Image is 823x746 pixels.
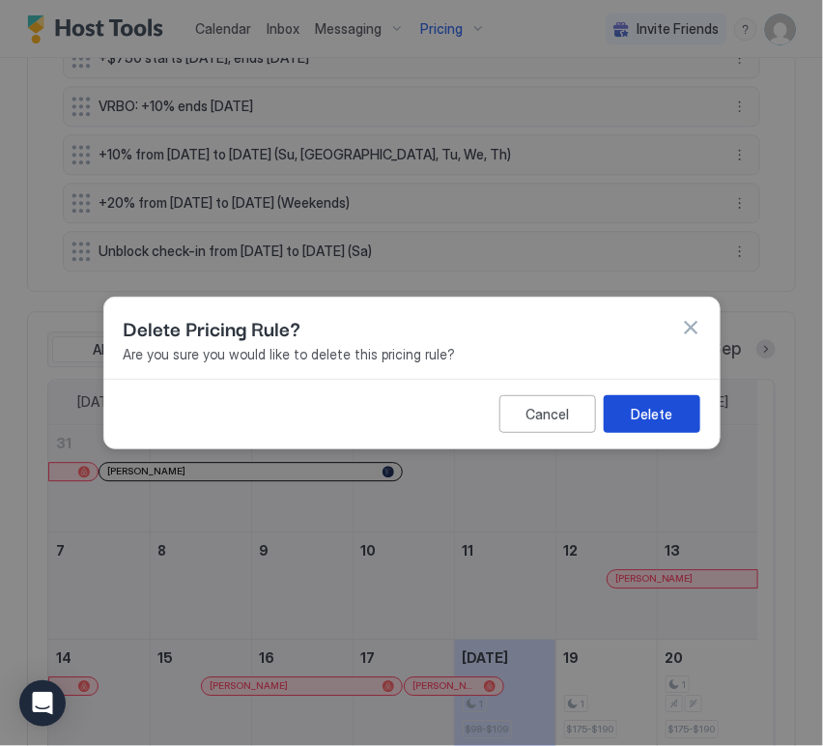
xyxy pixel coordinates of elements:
div: Delete [631,404,672,424]
button: Delete [604,395,700,433]
div: Cancel [525,404,569,424]
button: Cancel [499,395,596,433]
span: Are you sure you would like to delete this pricing rule? [124,346,700,363]
span: Delete Pricing Rule? [124,313,301,342]
div: Open Intercom Messenger [19,680,66,727]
